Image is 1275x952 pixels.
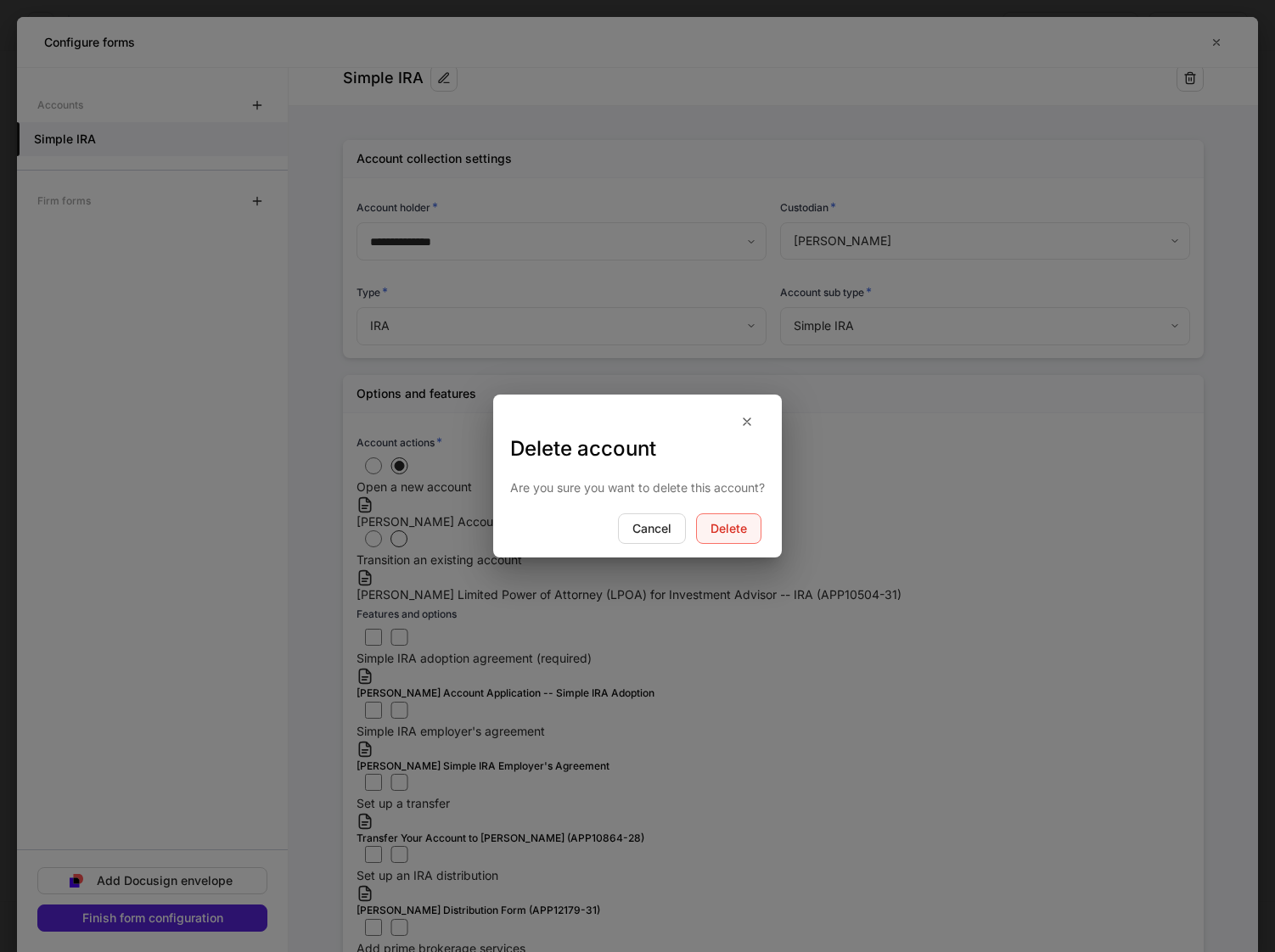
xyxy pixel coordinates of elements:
button: Delete [696,513,761,544]
div: Cancel [632,523,671,535]
h3: Delete account [510,435,765,462]
button: Cancel [618,513,686,544]
p: Are you sure you want to delete this account? [510,479,765,496]
div: Delete [711,523,747,535]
